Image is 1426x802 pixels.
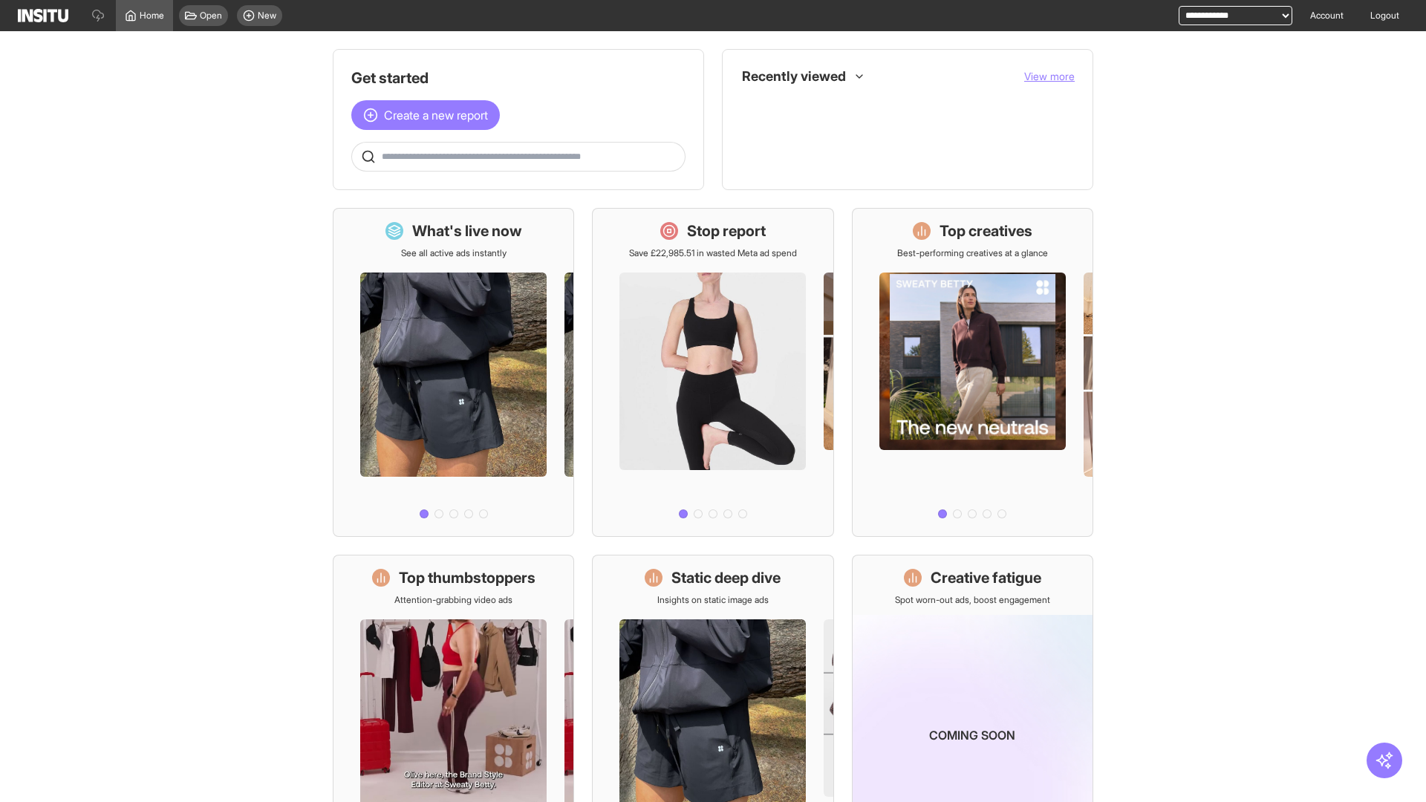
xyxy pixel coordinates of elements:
span: Placements [773,100,820,112]
h1: Static deep dive [671,567,781,588]
h1: Get started [351,68,686,88]
span: Home [140,10,164,22]
h1: Top creatives [940,221,1032,241]
a: Top creativesBest-performing creatives at a glance [852,208,1093,537]
h1: What's live now [412,221,522,241]
button: Create a new report [351,100,500,130]
p: Best-performing creatives at a glance [897,247,1048,259]
h1: Top thumbstoppers [399,567,535,588]
h1: Stop report [687,221,766,241]
div: Insights [746,97,764,115]
button: View more [1024,69,1075,84]
p: See all active ads instantly [401,247,507,259]
img: Logo [18,9,68,22]
span: Create a new report [384,106,488,124]
a: What's live nowSee all active ads instantly [333,208,574,537]
span: New [258,10,276,22]
p: Attention-grabbing video ads [394,594,512,606]
a: Stop reportSave £22,985.51 in wasted Meta ad spend [592,208,833,537]
span: View more [1024,70,1075,82]
p: Insights on static image ads [657,594,769,606]
p: Save £22,985.51 in wasted Meta ad spend [629,247,797,259]
span: Open [200,10,222,22]
span: Placements [773,100,1063,112]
